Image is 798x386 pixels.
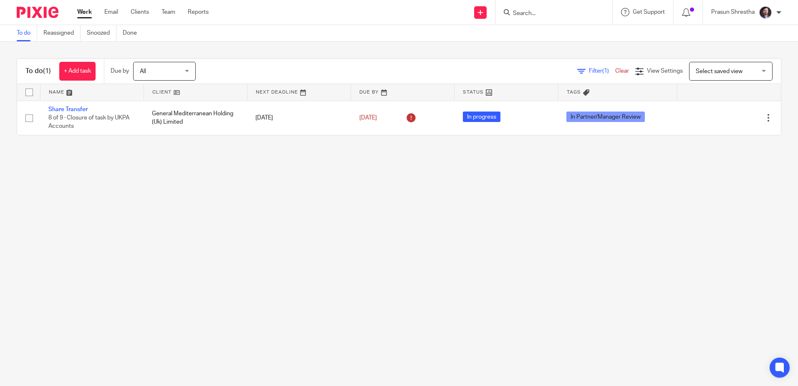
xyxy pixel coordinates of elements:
span: 8 of 9 · Closure of task by UKPA Accounts [48,115,129,130]
a: Work [77,8,92,16]
a: Done [123,25,143,41]
img: Pixie [17,7,58,18]
span: (1) [43,68,51,74]
p: Due by [111,67,129,75]
a: Email [104,8,118,16]
a: Team [162,8,175,16]
span: Filter [589,68,615,74]
span: Get Support [633,9,665,15]
a: + Add task [59,62,96,81]
span: In progress [463,112,500,122]
td: [DATE] [247,101,351,135]
span: [DATE] [359,115,377,121]
span: (1) [602,68,609,74]
a: Reports [188,8,209,16]
a: Reassigned [43,25,81,41]
span: In Partner/Manager Review [566,112,645,122]
a: Snoozed [87,25,116,41]
a: Share Transfer [48,107,88,112]
input: Search [512,10,587,18]
span: Select saved view [696,69,742,74]
a: Clients [131,8,149,16]
span: Tags [567,90,581,94]
a: Clear [615,68,629,74]
p: Prasun Shrestha [711,8,755,16]
span: View Settings [647,68,683,74]
h1: To do [25,67,51,76]
span: All [140,69,146,74]
img: Capture.PNG [759,6,772,19]
td: General Mediterranean Holding (Uk) Limited [144,101,247,135]
a: To do [17,25,37,41]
